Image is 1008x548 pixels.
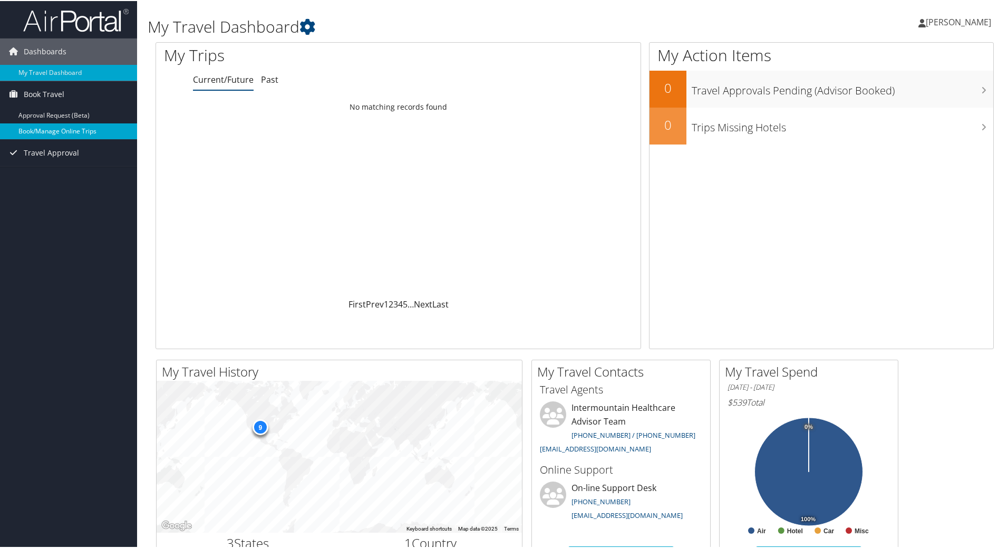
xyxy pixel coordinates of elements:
[801,515,816,522] tspan: 100%
[650,78,686,96] h2: 0
[159,518,194,532] a: Open this area in Google Maps (opens a new window)
[571,496,631,505] a: [PHONE_NUMBER]
[535,480,707,524] li: On-line Support Desk
[540,443,651,453] a: [EMAIL_ADDRESS][DOMAIN_NAME]
[571,429,695,439] a: [PHONE_NUMBER] / [PHONE_NUMBER]
[535,400,707,457] li: Intermountain Healthcare Advisor Team
[408,297,414,309] span: …
[926,15,991,27] span: [PERSON_NAME]
[728,381,890,391] h6: [DATE] - [DATE]
[692,77,993,97] h3: Travel Approvals Pending (Advisor Booked)
[823,526,834,534] text: Car
[414,297,432,309] a: Next
[148,15,717,37] h1: My Travel Dashboard
[918,5,1002,37] a: [PERSON_NAME]
[261,73,278,84] a: Past
[24,37,66,64] span: Dashboards
[650,43,993,65] h1: My Action Items
[193,73,254,84] a: Current/Future
[458,525,498,531] span: Map data ©2025
[728,396,890,407] h6: Total
[398,297,403,309] a: 4
[156,97,641,116] td: No matching records found
[650,107,993,143] a: 0Trips Missing Hotels
[24,139,79,165] span: Travel Approval
[403,297,408,309] a: 5
[650,115,686,133] h2: 0
[537,362,710,380] h2: My Travel Contacts
[23,7,129,32] img: airportal-logo.png
[725,362,898,380] h2: My Travel Spend
[393,297,398,309] a: 3
[692,114,993,134] h3: Trips Missing Hotels
[805,423,813,429] tspan: 0%
[540,462,702,476] h3: Online Support
[757,526,766,534] text: Air
[164,43,431,65] h1: My Trips
[162,362,522,380] h2: My Travel History
[24,80,64,107] span: Book Travel
[389,297,393,309] a: 2
[159,518,194,532] img: Google
[571,509,683,519] a: [EMAIL_ADDRESS][DOMAIN_NAME]
[348,297,366,309] a: First
[650,70,993,107] a: 0Travel Approvals Pending (Advisor Booked)
[432,297,449,309] a: Last
[366,297,384,309] a: Prev
[504,525,519,531] a: Terms (opens in new tab)
[787,526,803,534] text: Hotel
[252,418,268,434] div: 9
[406,524,452,532] button: Keyboard shortcuts
[540,381,702,396] h3: Travel Agents
[855,526,869,534] text: Misc
[384,297,389,309] a: 1
[728,396,747,407] span: $539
